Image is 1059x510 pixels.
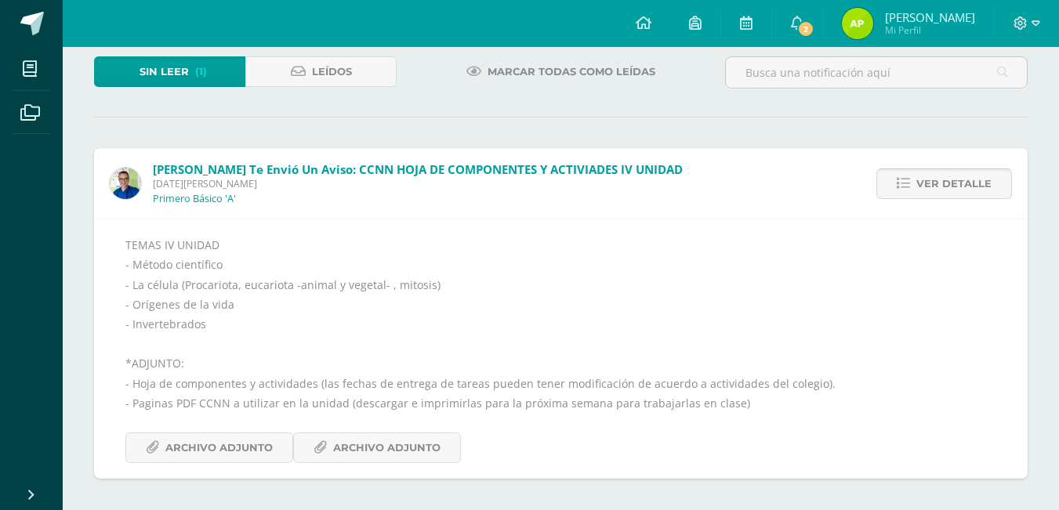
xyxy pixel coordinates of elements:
a: Marcar todas como leídas [447,56,675,87]
span: [PERSON_NAME] [885,9,975,25]
span: Mi Perfil [885,24,975,37]
a: Sin leer(1) [94,56,245,87]
span: [DATE][PERSON_NAME] [153,177,683,190]
p: Primero Básico 'A' [153,193,236,205]
img: 692ded2a22070436d299c26f70cfa591.png [110,168,141,199]
span: Leídos [312,57,352,86]
a: Archivo Adjunto [125,432,293,463]
span: Sin leer [140,57,189,86]
span: (1) [195,57,207,86]
span: Archivo Adjunto [333,433,441,462]
a: Archivo Adjunto [293,432,461,463]
span: Ver detalle [916,169,992,198]
span: Marcar todas como leídas [488,57,655,86]
span: [PERSON_NAME] te envió un aviso: CCNN HOJA DE COMPONENTES Y ACTIVIADES IV UNIDAD [153,161,683,177]
span: 2 [797,20,814,38]
img: 8c24789ac69e995d34b3b5f151a02f68.png [842,8,873,39]
span: Archivo Adjunto [165,433,273,462]
div: TEMAS IV UNIDAD - Método científico - La célula (Procariota, eucariota -animal y vegetal- , mitos... [125,235,996,463]
input: Busca una notificación aquí [726,57,1027,88]
a: Leídos [245,56,397,87]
